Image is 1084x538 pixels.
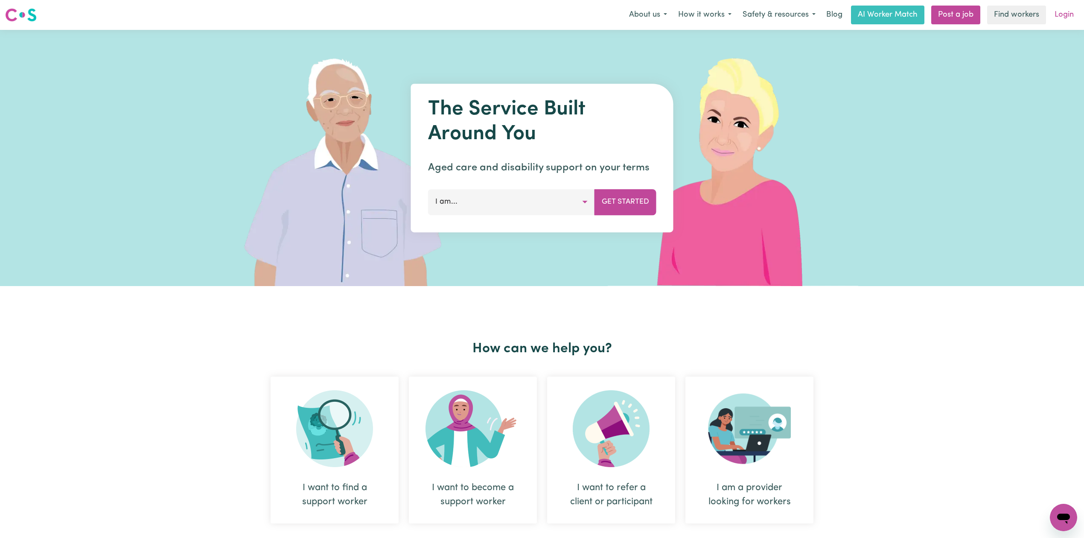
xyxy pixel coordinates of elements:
div: I am a provider looking for workers [706,481,793,509]
img: Provider [708,390,791,467]
a: Careseekers logo [5,5,37,25]
div: I want to find a support worker [291,481,378,509]
img: Careseekers logo [5,7,37,23]
div: I am a provider looking for workers [685,377,813,523]
button: About us [624,6,673,24]
button: I am... [428,189,595,215]
div: I want to refer a client or participant [547,377,675,523]
img: Become Worker [425,390,520,467]
div: I want to refer a client or participant [568,481,655,509]
h1: The Service Built Around You [428,97,656,146]
p: Aged care and disability support on your terms [428,160,656,175]
a: Blog [821,6,848,24]
div: I want to become a support worker [409,377,537,523]
button: How it works [673,6,737,24]
div: I want to become a support worker [429,481,516,509]
button: Get Started [594,189,656,215]
iframe: Button to launch messaging window [1050,504,1077,531]
div: I want to find a support worker [271,377,399,523]
a: AI Worker Match [851,6,924,24]
a: Find workers [987,6,1046,24]
a: Login [1049,6,1079,24]
img: Search [296,390,373,467]
button: Safety & resources [737,6,821,24]
a: Post a job [931,6,980,24]
img: Refer [573,390,650,467]
h2: How can we help you? [265,341,819,357]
